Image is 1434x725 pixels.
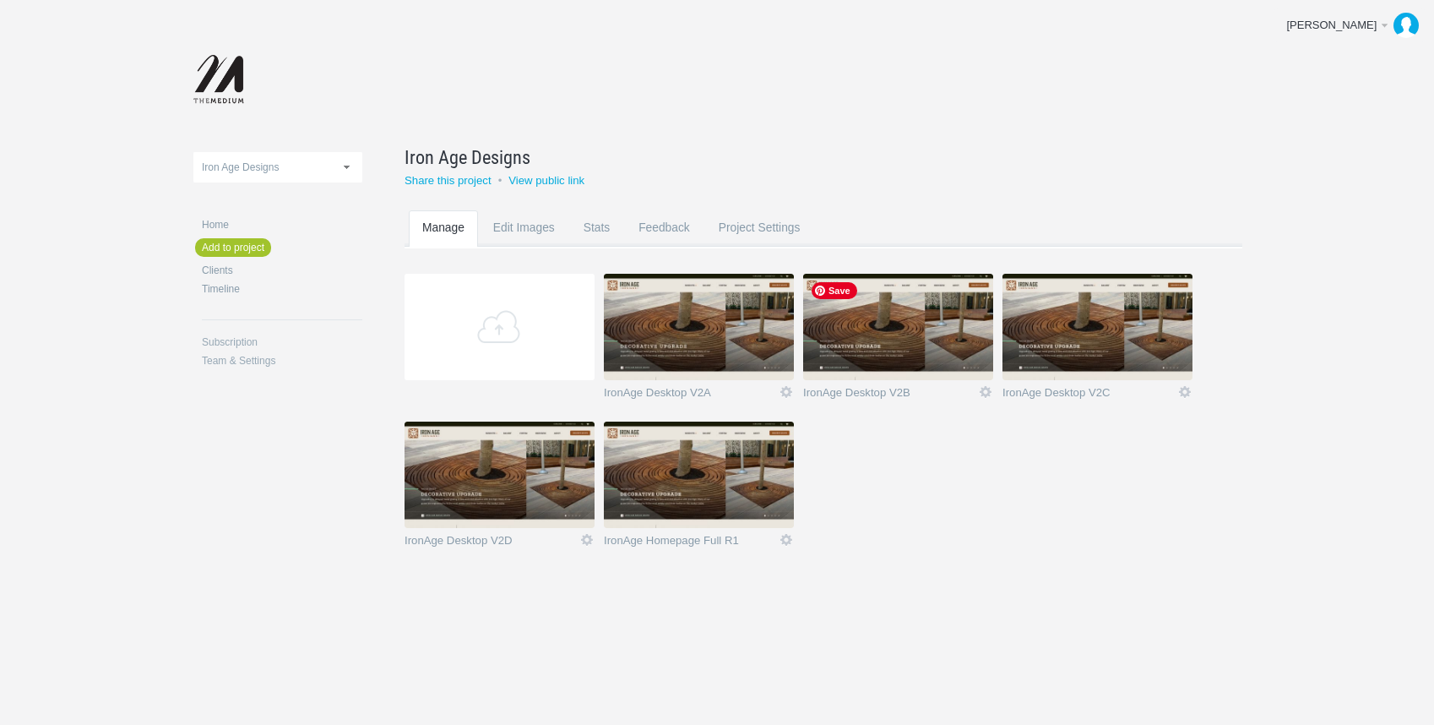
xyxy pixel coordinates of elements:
[202,356,362,366] a: Team & Settings
[202,265,362,275] a: Clients
[625,210,703,277] a: Feedback
[705,210,814,277] a: Project Settings
[498,174,502,187] small: •
[570,210,623,277] a: Stats
[1002,387,1177,404] a: IronAge Desktop V2C
[1002,274,1192,380] img: themediumnet_l8guha_thumb.jpg
[405,174,492,187] a: Share this project
[1286,17,1378,34] div: [PERSON_NAME]
[480,210,568,277] a: Edit Images
[202,337,362,347] a: Subscription
[978,384,993,400] a: Icon
[1177,384,1192,400] a: Icon
[405,144,1200,171] a: Iron Age Designs
[812,282,857,299] span: Save
[579,532,595,548] a: Icon
[803,387,978,404] a: IronAge Desktop V2B
[195,238,271,257] a: Add to project
[1393,13,1419,38] img: b09a0dd3583d81e2af5e31b265721212
[202,220,362,230] a: Home
[405,535,579,552] a: IronAge Desktop V2D
[193,55,247,106] img: themediumnet-logo_20140702131735.png
[779,384,794,400] a: Icon
[405,144,530,171] span: Iron Age Designs
[604,274,794,380] img: themediumnet_s6lncw_thumb.jpg
[405,422,595,528] img: themediumnet_4vu7qa_thumb.jpg
[803,274,993,380] img: themediumnet_8k1hqm_thumb.jpg
[604,535,779,552] a: IronAge Homepage Full R1
[779,532,794,548] a: Icon
[202,161,279,173] span: Iron Age Designs
[405,274,595,380] a: Add
[604,387,779,404] a: IronAge Desktop V2A
[202,284,362,294] a: Timeline
[409,210,478,277] a: Manage
[508,174,584,187] a: View public link
[604,422,794,528] img: themediumnet_7aevem_thumb.jpg
[1274,8,1426,42] a: [PERSON_NAME]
